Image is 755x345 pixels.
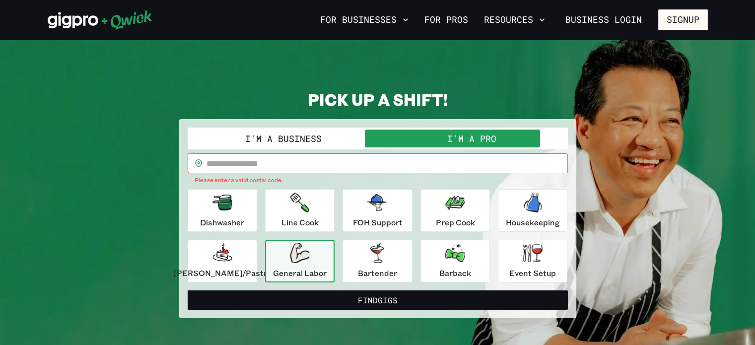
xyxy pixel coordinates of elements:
[420,189,490,232] button: Prep Cook
[352,216,402,228] p: FOH Support
[420,11,472,28] a: For Pros
[420,240,490,282] button: Barback
[509,267,556,279] p: Event Setup
[273,267,327,279] p: General Labor
[316,11,412,28] button: For Businesses
[281,216,319,228] p: Line Cook
[358,267,397,279] p: Bartender
[435,216,475,228] p: Prep Cook
[557,9,650,30] a: Business Login
[200,216,244,228] p: Dishwasher
[174,267,271,279] p: [PERSON_NAME]/Pastry
[188,240,257,282] button: [PERSON_NAME]/Pastry
[188,189,257,232] button: Dishwasher
[265,189,335,232] button: Line Cook
[343,189,412,232] button: FOH Support
[188,290,568,310] button: FindGigs
[190,130,378,147] button: I'm a Business
[378,130,566,147] button: I'm a Pro
[195,175,561,185] p: Please enter a valid postal code.
[480,11,549,28] button: Resources
[179,89,576,109] h2: PICK UP A SHIFT!
[265,240,335,282] button: General Labor
[498,189,567,232] button: Housekeeping
[658,9,708,30] button: Signup
[343,240,412,282] button: Bartender
[439,267,471,279] p: Barback
[498,240,567,282] button: Event Setup
[506,216,560,228] p: Housekeeping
